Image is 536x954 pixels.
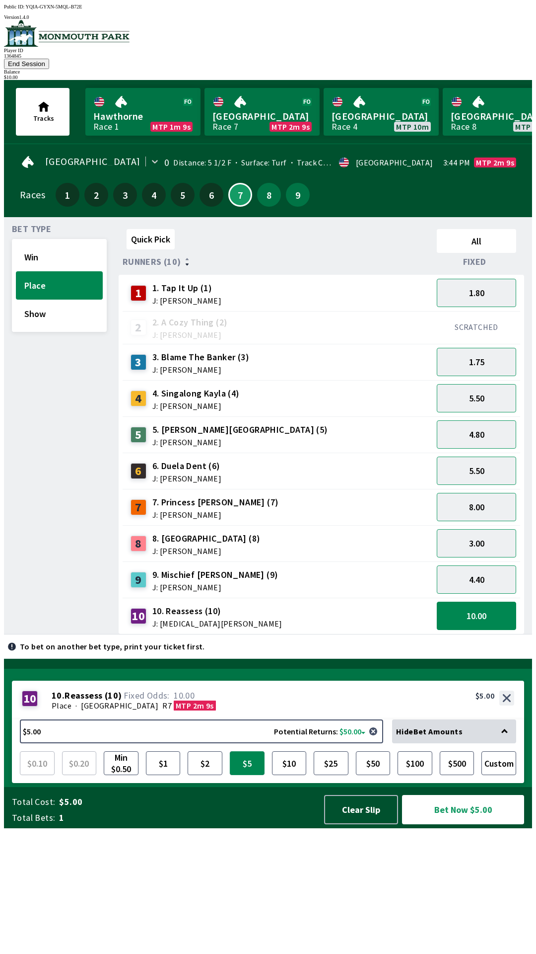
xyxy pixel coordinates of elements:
span: $10 [274,754,304,773]
div: 8 [131,536,146,552]
span: Total Bets: [12,812,55,824]
span: 6 [202,191,221,198]
span: MTP 1m 9s [152,123,191,131]
div: 0 [164,159,169,166]
button: $5 [230,751,265,775]
span: J: [PERSON_NAME] [152,366,249,374]
button: 4.80 [437,420,516,449]
span: J: [PERSON_NAME] [152,438,328,446]
span: MTP 2m 9s [176,701,214,711]
span: ( 10 ) [105,691,122,701]
span: J: [PERSON_NAME] [152,402,240,410]
span: 10.00 [174,690,195,701]
button: $10 [272,751,307,775]
button: 1.80 [437,279,516,307]
button: $500 [440,751,474,775]
span: 5 [173,191,192,198]
button: 6 [200,183,223,207]
span: Show [24,308,94,319]
span: 7 [232,192,249,197]
div: Race 8 [451,123,476,131]
button: Tracks [16,88,69,136]
button: 3 [113,183,137,207]
button: Show [16,300,103,328]
span: Quick Pick [131,234,170,245]
span: $5.00 [59,796,315,808]
span: Reassess [65,691,102,701]
span: J: [PERSON_NAME] [152,547,261,555]
button: Place [16,271,103,300]
span: [GEOGRAPHIC_DATA] [212,110,312,123]
span: 1.80 [469,287,484,299]
span: 5.50 [469,393,484,404]
a: [GEOGRAPHIC_DATA]Race 4MTP 10m [324,88,439,136]
span: $100 [400,754,430,773]
button: 7 [228,183,252,207]
button: 1 [56,183,79,207]
div: 5 [131,427,146,443]
span: Runners (10) [123,258,181,266]
span: Track Condition: Firm [287,158,374,167]
span: 9 [288,191,307,198]
span: 6. Duela Dent (6) [152,460,221,473]
span: [GEOGRAPHIC_DATA] [332,110,431,123]
span: J: [PERSON_NAME] [152,297,221,305]
span: 3:44 PM [443,159,470,166]
div: Balance [4,69,532,75]
div: 9 [131,572,146,588]
span: Distance: 5 1/2 F [173,158,231,167]
button: Quick Pick [127,229,175,249]
span: Fixed [463,258,486,266]
span: Clear Slip [333,804,389,815]
button: $2 [188,751,222,775]
button: 9 [286,183,310,207]
div: Races [20,191,45,199]
a: HawthorneRace 1MTP 1m 9s [85,88,201,136]
span: [GEOGRAPHIC_DATA] [81,701,158,711]
span: $50 [358,754,388,773]
div: 1364845 [4,53,532,59]
span: 8 [260,191,278,198]
span: $500 [442,754,472,773]
div: Version 1.4.0 [4,14,532,20]
span: 10. Reassess (10) [152,605,282,618]
span: Place [24,280,94,291]
span: Surface: Turf [231,158,287,167]
span: Bet Type [12,225,51,233]
span: MTP 2m 9s [271,123,310,131]
button: $50 [356,751,391,775]
div: $ 10.00 [4,75,532,80]
button: 8 [257,183,281,207]
span: 9. Mischief [PERSON_NAME] (9) [152,568,278,581]
div: 10 [22,691,38,707]
div: $5.00 [475,691,494,701]
span: $25 [316,754,346,773]
button: Custom [481,751,516,775]
div: 10 [131,608,146,624]
span: 5.50 [469,465,484,477]
div: Race 1 [93,123,119,131]
span: J: [PERSON_NAME] [152,583,278,591]
span: Win [24,251,94,263]
div: 6 [131,463,146,479]
a: [GEOGRAPHIC_DATA]Race 7MTP 2m 9s [204,88,320,136]
button: Clear Slip [324,795,398,824]
button: $100 [398,751,432,775]
span: Min $0.50 [106,754,136,773]
button: Win [16,243,103,271]
span: 2 [87,191,106,198]
div: 3 [131,354,146,370]
span: 10 . [52,691,65,701]
button: 5.50 [437,384,516,412]
span: 1 [58,191,77,198]
button: Bet Now $5.00 [402,795,524,824]
div: 7 [131,499,146,515]
span: [GEOGRAPHIC_DATA] [45,158,140,165]
span: Hawthorne [93,110,193,123]
img: venue logo [4,20,130,47]
div: [GEOGRAPHIC_DATA] [356,159,433,166]
span: 8.00 [469,501,484,513]
span: J: [MEDICAL_DATA][PERSON_NAME] [152,620,282,628]
span: J: [PERSON_NAME] [152,511,279,519]
span: Tracks [33,114,54,123]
